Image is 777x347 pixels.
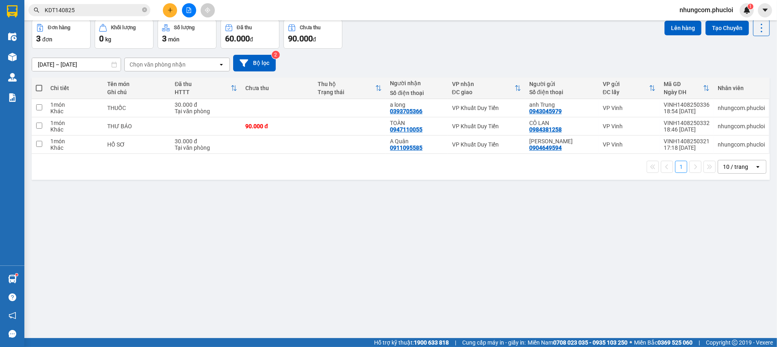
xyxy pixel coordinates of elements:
div: VINH1408250336 [664,101,710,108]
div: 10 / trang [723,163,748,171]
div: 0943045979 [529,108,562,114]
div: 90.000 đ [245,123,310,129]
div: VP Khuất Duy Tiến [452,123,521,129]
div: Chi tiết [50,85,99,91]
span: Miền Bắc [634,338,693,347]
input: Tìm tên, số ĐT hoặc mã đơn [45,6,141,15]
strong: 0369 525 060 [658,339,693,346]
strong: 1900 633 818 [414,339,449,346]
div: 1 món [50,120,99,126]
span: món [168,36,180,43]
div: Chọn văn phòng nhận [130,60,186,69]
svg: open [755,164,761,170]
span: message [9,330,16,338]
div: CÔ LAN [529,120,595,126]
div: Chưa thu [300,25,320,30]
div: Ngày ĐH [664,89,703,95]
div: VP Vinh [603,141,656,148]
div: VP gửi [603,81,649,87]
div: Số lượng [174,25,195,30]
th: Toggle SortBy [599,78,660,99]
sup: 1 [15,274,18,276]
div: Khối lượng [111,25,136,30]
span: search [34,7,39,13]
div: nhungcom.phucloi [718,105,765,111]
div: Tên món [107,81,167,87]
div: A Quân [390,138,444,144]
span: Miền Nam [528,338,628,347]
div: THƯ BÁO [107,123,167,129]
div: Đơn hàng [48,25,70,30]
span: notification [9,312,16,319]
div: VP Khuất Duy Tiến [452,141,521,148]
img: warehouse-icon [8,32,17,41]
img: logo-vxr [7,5,17,17]
img: icon-new-feature [743,6,751,14]
div: Trạng thái [318,89,375,95]
div: TOÀN [390,120,444,126]
span: đơn [42,36,52,43]
div: Người nhận [390,80,444,86]
div: HỒ SƠ [107,141,167,148]
button: caret-down [758,3,772,17]
div: Đã thu [237,25,252,30]
span: file-add [186,7,192,13]
div: nhungcom.phucloi [718,123,765,129]
div: 1 món [50,138,99,144]
button: file-add [182,3,196,17]
div: ANH TUẤN [529,138,595,144]
div: Chưa thu [245,85,310,91]
span: kg [105,36,111,43]
sup: 1 [748,4,753,9]
span: đ [250,36,253,43]
div: 0904649594 [529,144,562,151]
span: đ [313,36,316,43]
img: warehouse-icon [8,275,17,283]
span: 0 [99,34,104,43]
img: warehouse-icon [8,53,17,61]
li: Hotline: 02386655777, 02462925925, 0944789456 [76,30,340,40]
span: aim [205,7,210,13]
div: 0984381258 [529,126,562,133]
div: Khác [50,108,99,114]
th: Toggle SortBy [171,78,241,99]
div: Tại văn phòng [175,144,237,151]
button: Chưa thu90.000đ [284,19,342,49]
span: Cung cấp máy in - giấy in: [462,338,526,347]
th: Toggle SortBy [314,78,386,99]
div: HTTT [175,89,231,95]
div: 0947110055 [390,126,422,133]
div: 17:18 [DATE] [664,144,710,151]
span: 3 [36,34,41,43]
div: 30.000 đ [175,138,237,144]
div: VINH1408250321 [664,138,710,144]
div: Khác [50,126,99,133]
div: Thu hộ [318,81,375,87]
span: caret-down [762,6,769,14]
span: plus [167,7,173,13]
div: Đã thu [175,81,231,87]
span: close-circle [142,6,147,14]
sup: 2 [272,51,280,59]
button: 1 [675,161,687,173]
div: VP Khuất Duy Tiến [452,105,521,111]
div: VINH1408250332 [664,120,710,126]
div: THUỐC [107,105,167,111]
span: close-circle [142,7,147,12]
span: question-circle [9,293,16,301]
span: 90.000 [288,34,313,43]
button: Đã thu60.000đ [221,19,279,49]
div: 0911095585 [390,144,422,151]
div: Mã GD [664,81,703,87]
div: Ghi chú [107,89,167,95]
img: solution-icon [8,93,17,102]
div: a long [390,101,444,108]
div: Nhân viên [718,85,765,91]
div: Khác [50,144,99,151]
strong: 0708 023 035 - 0935 103 250 [553,339,628,346]
div: 18:54 [DATE] [664,108,710,114]
div: Người gửi [529,81,595,87]
div: 30.000 đ [175,101,237,108]
span: 3 [162,34,167,43]
b: GỬI : VP Vinh [10,59,77,72]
